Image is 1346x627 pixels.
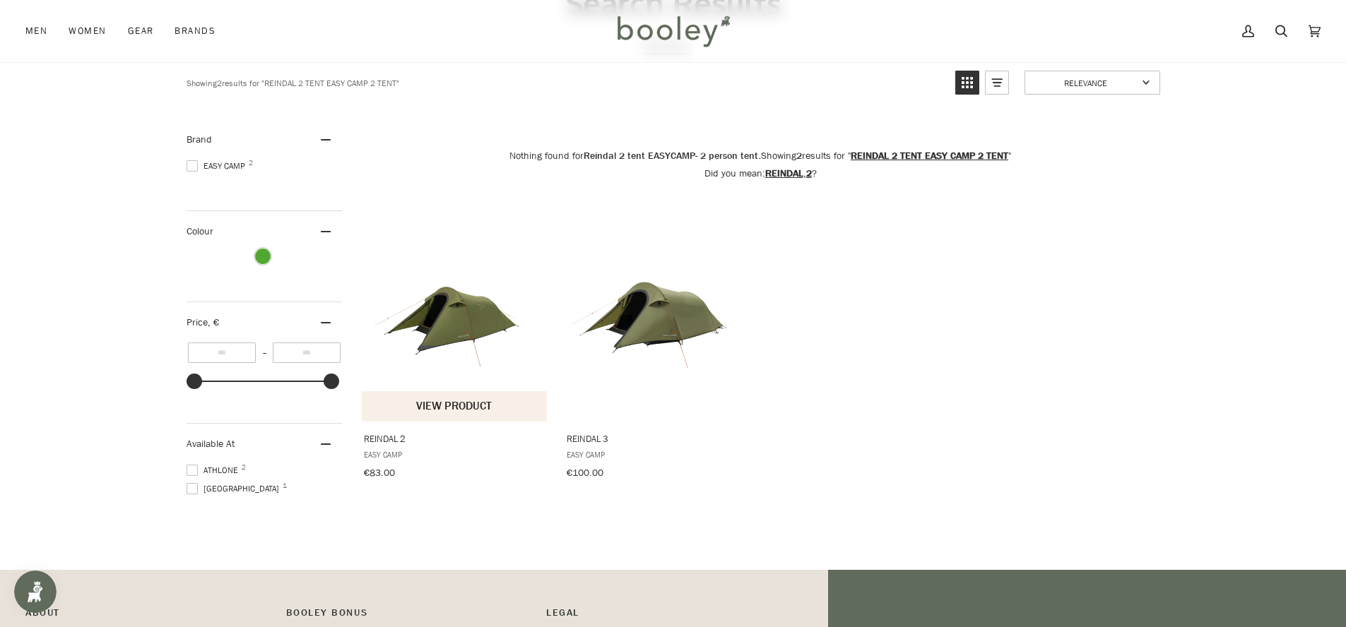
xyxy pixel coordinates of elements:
[509,149,758,162] span: Nothing found for
[187,225,224,238] span: Colour
[565,222,752,410] img: Easy Camp Reindal 3 Green - Booley Galway
[704,167,816,180] span: Did you mean: , ?
[128,24,154,38] span: Gear
[363,448,546,460] span: Easy Camp
[567,432,750,445] span: Reindal 3
[187,482,283,495] span: [GEOGRAPHIC_DATA]
[761,149,1011,162] span: Showing results for " "
[567,448,750,460] span: Easy Camp
[567,466,603,479] span: €100.00
[69,24,106,38] span: Women
[805,167,811,180] a: 2
[286,605,533,627] p: Booley Bonus
[187,316,219,329] span: Price
[796,149,802,162] b: 2
[273,342,341,363] input: Maximum value
[584,149,758,162] b: Reindal 2 tent EASYCAMP- 2 person tent
[1034,76,1138,88] span: Relevance
[1025,71,1160,95] a: Sort options
[361,391,547,422] button: View product
[25,24,47,38] span: Men
[255,347,272,359] span: –
[217,76,222,88] b: 2
[187,342,255,363] input: Minimum value
[363,432,546,445] span: Reindal 2
[249,160,253,167] span: 2
[611,11,735,52] img: Booley
[187,133,212,146] span: Brand
[361,210,548,484] a: Reindal 2
[851,149,1008,162] a: reindal 2 tent easy camp 2 tent
[985,71,1009,95] a: View list mode
[175,24,216,38] span: Brands
[187,160,249,172] span: Easy Camp
[363,466,394,479] span: €83.00
[764,167,803,180] a: reindal
[187,71,945,95] div: Showing results for " "
[208,316,219,329] span: , €
[361,222,548,410] img: Easy Camp Reindal 2 Green - Booley Galway
[565,210,752,484] a: Reindal 3
[546,605,793,627] p: Pipeline_Footer Sub
[25,605,272,627] p: Pipeline_Footer Main
[14,571,57,613] iframe: Button to open loyalty program pop-up
[283,482,287,489] span: 1
[187,464,242,477] span: Athlone
[361,132,1159,196] div: .
[255,249,271,264] span: Colour: Green
[955,71,979,95] a: View grid mode
[187,437,235,450] span: Available At
[242,464,246,471] span: 2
